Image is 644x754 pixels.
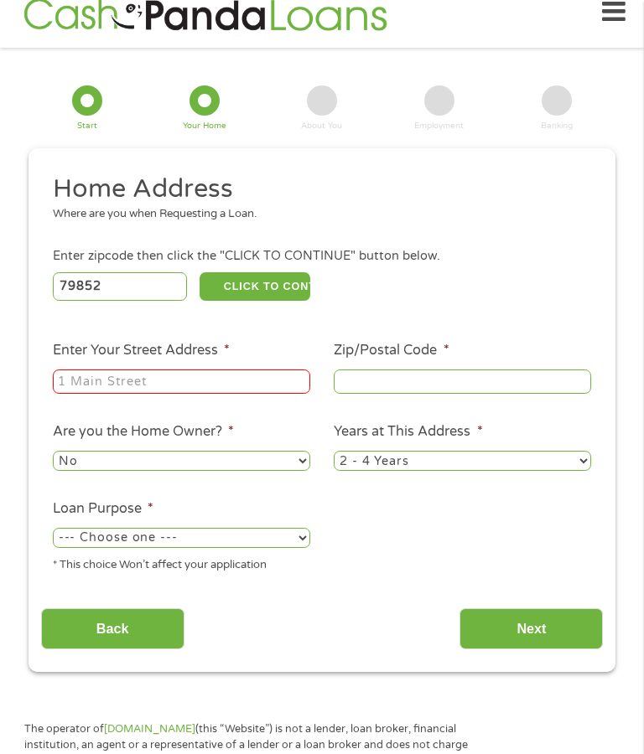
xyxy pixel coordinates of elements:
[334,342,449,359] label: Zip/Postal Code
[53,206,579,223] div: Where are you when Requesting a Loan.
[41,608,184,649] input: Back
[53,342,230,359] label: Enter Your Street Address
[183,122,226,131] div: Your Home
[104,722,195,736] a: [DOMAIN_NAME]
[53,173,579,206] h2: Home Address
[53,272,188,301] input: Enter Zipcode (e.g 01510)
[53,369,310,395] input: 1 Main Street
[53,423,234,441] label: Are you the Home Owner?
[77,122,97,131] div: Start
[200,272,310,301] button: CLICK TO CONTINUE
[541,122,573,131] div: Banking
[301,122,342,131] div: About You
[53,500,153,518] label: Loan Purpose
[460,608,603,649] input: Next
[414,122,464,131] div: Employment
[53,551,310,574] div: * This choice Won’t affect your application
[53,247,591,266] div: Enter zipcode then click the "CLICK TO CONTINUE" button below.
[334,423,482,441] label: Years at This Address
